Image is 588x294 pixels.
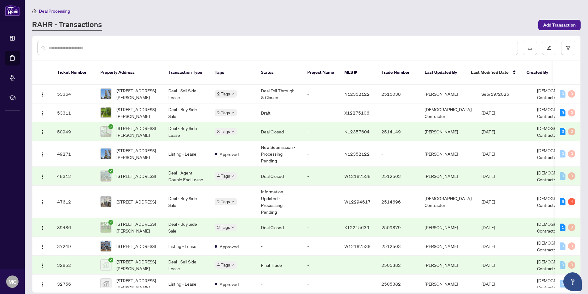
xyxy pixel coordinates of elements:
a: RAHR - Transactions [32,19,102,31]
span: check-circle [108,124,113,129]
td: Information Updated - Processing Pending [256,186,302,218]
img: Logo [40,174,45,179]
button: filter [561,41,575,55]
img: thumbnail-img [101,241,111,251]
td: New Submission - Processing Pending [256,141,302,167]
td: 2505382 [376,256,420,275]
div: 9 [560,109,565,116]
button: Open asap [563,272,582,291]
td: 2514149 [376,122,420,141]
button: Add Transaction [538,20,581,30]
span: [DEMOGRAPHIC_DATA] Contractor [537,88,584,100]
span: down [231,226,234,229]
span: W12294617 [344,199,371,204]
span: [STREET_ADDRESS] [116,243,156,250]
span: N12357604 [344,129,370,134]
td: [PERSON_NAME] [420,218,477,237]
span: W12187538 [344,173,371,179]
th: Status [256,61,302,85]
span: check-circle [108,258,113,262]
span: Approved [220,243,239,250]
img: Logo [40,282,45,287]
td: Deal - Buy Side Lease [163,122,210,141]
span: edit [547,46,551,50]
td: - [256,237,302,256]
span: Last Modified Date [471,69,509,76]
td: 2509879 [376,218,420,237]
span: download [528,46,532,50]
div: 0 [560,242,565,250]
span: [DATE] [481,199,495,204]
td: 37249 [52,237,95,256]
img: thumbnail-img [101,222,111,233]
span: N12352122 [344,91,370,97]
td: - [302,103,339,122]
span: [DEMOGRAPHIC_DATA] Contractor [537,170,584,182]
div: 3 [560,128,565,135]
td: - [302,122,339,141]
div: 0 [568,109,575,116]
img: Logo [40,263,45,268]
td: - [302,186,339,218]
td: - [376,103,420,122]
span: [DEMOGRAPHIC_DATA] Contractor [537,221,584,233]
span: [STREET_ADDRESS][PERSON_NAME] [116,106,158,120]
img: logo [5,5,20,16]
button: edit [542,41,556,55]
span: 2 Tags [217,198,230,205]
button: Logo [37,260,47,270]
td: 2515038 [376,85,420,103]
img: thumbnail-img [101,89,111,99]
span: W12187538 [344,243,371,249]
td: Deal - Sell Side Lease [163,85,210,103]
td: 2512503 [376,237,420,256]
div: 0 [568,224,575,231]
img: Logo [40,200,45,205]
span: 3 Tags [217,224,230,231]
span: [STREET_ADDRESS] [116,198,156,205]
td: 32852 [52,256,95,275]
span: down [231,263,234,267]
span: [STREET_ADDRESS][PERSON_NAME] [116,125,158,138]
th: Project Name [302,61,339,85]
td: - [302,237,339,256]
td: 2514696 [376,186,420,218]
div: 4 [568,198,575,205]
span: home [32,9,36,13]
span: [DEMOGRAPHIC_DATA] Contractor [537,195,584,208]
div: 0 [568,128,575,135]
span: [DATE] [481,173,495,179]
div: 0 [560,90,565,98]
div: 1 [560,224,565,231]
span: down [231,174,234,178]
span: [STREET_ADDRESS][PERSON_NAME] [116,277,158,291]
div: 0 [568,172,575,180]
img: Logo [40,130,45,135]
div: 0 [568,242,575,250]
span: [DATE] [481,151,495,157]
img: thumbnail-img [101,126,111,137]
span: 2 Tags [217,90,230,97]
td: [DEMOGRAPHIC_DATA] Contractor [420,186,477,218]
span: Approved [220,151,239,157]
span: Approved [220,281,239,288]
td: 2512503 [376,167,420,186]
span: [DEMOGRAPHIC_DATA] Contractor [537,148,584,160]
span: [DATE] [481,129,495,134]
div: 0 [560,150,565,157]
span: [STREET_ADDRESS][PERSON_NAME] [116,220,158,234]
div: 0 [560,172,565,180]
img: Logo [40,152,45,157]
td: [PERSON_NAME] [420,167,477,186]
td: 39486 [52,218,95,237]
td: 50949 [52,122,95,141]
th: Tags [210,61,256,85]
img: thumbnail-img [101,149,111,159]
td: 2505382 [376,275,420,293]
td: Deal - Sell Side Lease [163,256,210,275]
td: Deal - Buy Side Sale [163,186,210,218]
td: - [376,141,420,167]
button: Logo [37,279,47,289]
td: [PERSON_NAME] [420,85,477,103]
img: Logo [40,225,45,230]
